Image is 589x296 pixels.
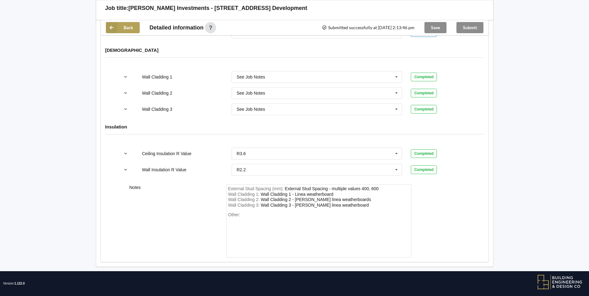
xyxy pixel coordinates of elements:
button: reference-toggle [120,164,132,175]
div: See Job Notes [237,107,265,111]
span: Detailed information [150,25,204,30]
div: See Job Notes [237,91,265,95]
h3: [PERSON_NAME] Investments - [STREET_ADDRESS] Development [129,5,307,12]
div: R2.2 [237,168,246,172]
span: Submitted successfully at [DATE] 2:13:46 pm [322,25,414,30]
div: Notes [125,184,222,258]
label: Wall Insulation R Value [142,167,186,172]
h4: Insulation [105,124,484,130]
label: Wall Cladding 1 [142,74,172,79]
div: WallCladding1 [261,192,333,197]
div: See Job Notes [237,75,265,79]
div: WallCladding2 [261,197,371,202]
div: Completed [411,89,437,97]
div: WallCladding3 [261,203,369,208]
button: Back [106,22,140,33]
label: Wall Cladding 3 [142,107,172,112]
button: reference-toggle [120,71,132,83]
span: 1.122.0 [14,282,25,285]
button: reference-toggle [120,148,132,159]
span: Wall Cladding 3 : [228,203,261,208]
label: Ceiling Insulation R Value [142,151,191,156]
img: BEDC logo [537,274,583,290]
div: R3.6 [237,151,246,156]
div: Completed [411,105,437,114]
label: Wall Cladding 2 [142,91,172,96]
span: Wall Cladding 2 : [228,197,261,202]
h4: [DEMOGRAPHIC_DATA] [105,47,484,53]
span: Other: [228,212,240,217]
div: Completed [411,165,437,174]
span: Wall Cladding 1 : [228,192,261,197]
span: External Stud Spacing (mm) : [228,186,285,191]
h3: Job title: [105,5,129,12]
form: notes-field [226,184,411,258]
div: Completed [411,149,437,158]
div: ExternalStudSpacing [285,186,378,191]
div: Completed [411,73,437,81]
button: reference-toggle [120,104,132,115]
span: Version: [3,271,25,296]
button: reference-toggle [120,87,132,99]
